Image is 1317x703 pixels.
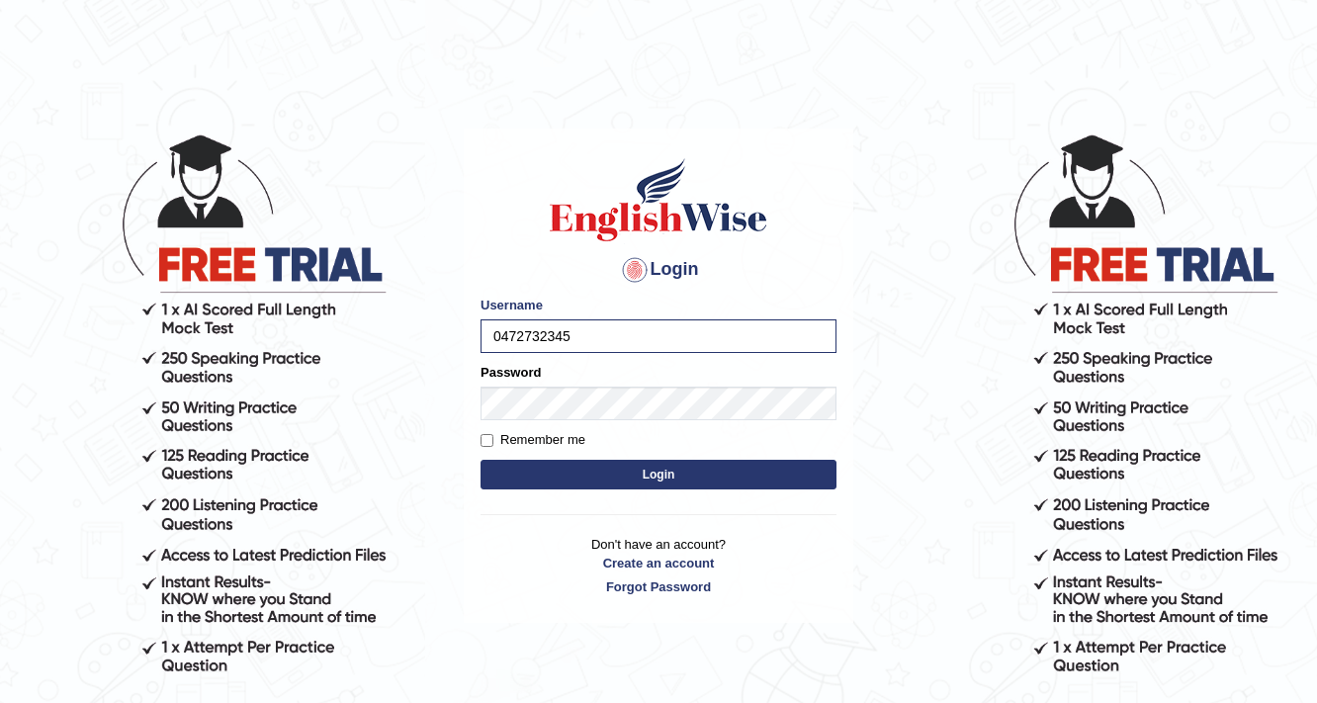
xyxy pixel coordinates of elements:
a: Create an account [481,554,836,572]
label: Password [481,363,541,382]
button: Login [481,460,836,489]
a: Forgot Password [481,577,836,596]
label: Username [481,296,543,314]
label: Remember me [481,430,585,450]
h4: Login [481,254,836,286]
img: Logo of English Wise sign in for intelligent practice with AI [546,155,771,244]
input: Remember me [481,434,493,447]
p: Don't have an account? [481,535,836,596]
